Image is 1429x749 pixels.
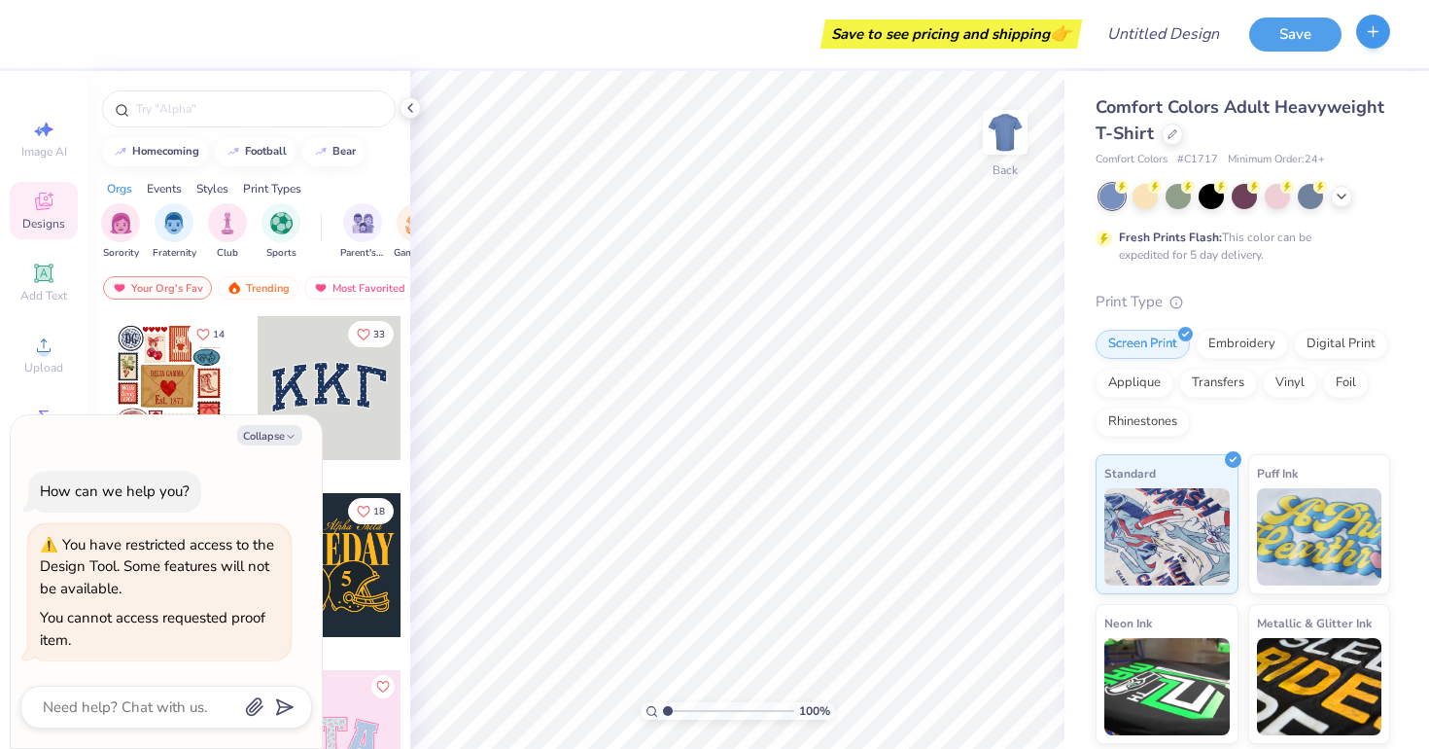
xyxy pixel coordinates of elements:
[1096,369,1173,398] div: Applique
[153,246,196,261] span: Fraternity
[261,203,300,261] button: filter button
[1104,463,1156,483] span: Standard
[245,146,287,157] div: football
[208,203,247,261] div: filter for Club
[1263,369,1317,398] div: Vinyl
[217,212,238,234] img: Club Image
[1104,613,1152,633] span: Neon Ink
[405,212,428,234] img: Game Day Image
[243,180,301,197] div: Print Types
[266,246,296,261] span: Sports
[348,498,394,524] button: Like
[218,276,298,300] div: Trending
[147,180,182,197] div: Events
[21,144,67,160] span: Image AI
[394,203,438,261] div: filter for Game Day
[1323,369,1369,398] div: Foil
[261,203,300,261] div: filter for Sports
[1096,152,1168,168] span: Comfort Colors
[40,481,190,501] div: How can we help you?
[313,146,329,158] img: trend_line.gif
[340,203,385,261] div: filter for Parent's Weekend
[208,203,247,261] button: filter button
[103,276,212,300] div: Your Org's Fav
[134,99,383,119] input: Try "Alpha"
[188,321,233,347] button: Like
[163,212,185,234] img: Fraternity Image
[1294,330,1388,359] div: Digital Print
[371,675,395,698] button: Like
[101,203,140,261] button: filter button
[196,180,228,197] div: Styles
[1050,21,1071,45] span: 👉
[226,146,241,158] img: trend_line.gif
[340,246,385,261] span: Parent's Weekend
[107,180,132,197] div: Orgs
[22,216,65,232] span: Designs
[1092,15,1235,53] input: Untitled Design
[373,330,385,339] span: 33
[1257,463,1298,483] span: Puff Ink
[1249,18,1342,52] button: Save
[332,146,356,157] div: bear
[352,212,374,234] img: Parent's Weekend Image
[394,246,438,261] span: Game Day
[1104,488,1230,586] img: Standard
[270,212,293,234] img: Sports Image
[1228,152,1325,168] span: Minimum Order: 24 +
[304,276,414,300] div: Most Favorited
[132,146,199,157] div: homecoming
[227,281,242,295] img: trending.gif
[153,203,196,261] button: filter button
[103,246,139,261] span: Sorority
[825,19,1077,49] div: Save to see pricing and shipping
[1096,408,1190,437] div: Rhinestones
[1096,95,1384,145] span: Comfort Colors Adult Heavyweight T-Shirt
[112,281,127,295] img: most_fav.gif
[1179,369,1257,398] div: Transfers
[217,246,238,261] span: Club
[24,360,63,375] span: Upload
[1119,229,1358,264] div: This color can be expedited for 5 day delivery.
[1119,230,1222,245] strong: Fresh Prints Flash:
[1257,488,1382,586] img: Puff Ink
[313,281,329,295] img: most_fav.gif
[993,161,1018,179] div: Back
[213,330,225,339] span: 14
[40,608,265,650] div: You cannot access requested proof item.
[113,146,128,158] img: trend_line.gif
[1177,152,1218,168] span: # C1717
[394,203,438,261] button: filter button
[101,203,140,261] div: filter for Sorority
[153,203,196,261] div: filter for Fraternity
[215,137,296,166] button: football
[1096,291,1390,313] div: Print Type
[1257,638,1382,735] img: Metallic & Glitter Ink
[40,535,274,598] div: You have restricted access to the Design Tool. Some features will not be available.
[1196,330,1288,359] div: Embroidery
[340,203,385,261] button: filter button
[110,212,132,234] img: Sorority Image
[20,288,67,303] span: Add Text
[348,321,394,347] button: Like
[1096,330,1190,359] div: Screen Print
[237,425,302,446] button: Collapse
[373,507,385,517] span: 18
[799,702,830,720] span: 100 %
[102,137,208,166] button: homecoming
[986,113,1025,152] img: Back
[302,137,365,166] button: bear
[1104,638,1230,735] img: Neon Ink
[1257,613,1372,633] span: Metallic & Glitter Ink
